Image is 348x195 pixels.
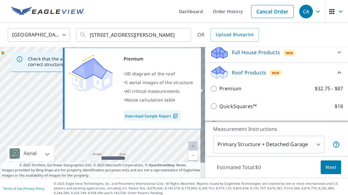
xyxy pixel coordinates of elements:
[124,69,193,78] div: •
[3,187,44,190] p: |
[327,120,343,128] p: $13.75
[124,87,193,96] div: •
[7,146,54,161] div: Aerial
[90,26,178,44] input: Search by address or latitude-longitude
[219,102,257,110] p: QuickSquares™
[286,50,293,55] span: New
[251,5,294,18] a: Cancel Order
[124,55,193,63] div: Premium
[11,7,85,16] img: EV Logo
[125,79,193,85] span: 5 aerial images of the structure
[210,45,343,60] div: Full House ProductsNew
[213,125,340,133] p: Measurement Instructions
[219,120,235,128] p: Gutter
[232,69,266,76] p: Roof Products
[19,163,186,168] span: © 2025 TomTom, Earthstar Geographics SIO, © 2025 Microsoft Corporation, ©
[125,88,180,94] span: All critical measurements
[124,96,193,104] div: •
[188,141,198,151] a: Current Level 20, Zoom In Disabled
[232,49,280,56] p: Full House Products
[188,151,198,160] a: Current Level 20, Zoom Out
[213,136,324,153] div: Primary Structure + Detached Garage
[326,164,336,171] span: Next
[219,85,241,93] p: Premium
[69,55,113,92] img: Premium
[28,56,173,67] p: Check that the address is accurate, then drag the marker over the correct structure.
[3,186,22,191] a: Terms of Use
[22,146,39,161] div: Aerial
[315,85,343,93] p: $32.75 - $87
[210,65,343,80] div: Roof ProductsNew
[216,31,254,39] span: Upload Blueprint
[124,78,193,87] div: •
[272,70,280,75] span: New
[212,160,266,174] p: Estimated Total: $0
[8,26,70,44] div: [GEOGRAPHIC_DATA]
[197,28,259,42] div: OR
[335,102,343,110] p: $18
[24,186,44,191] a: Privacy Policy
[299,5,313,18] div: CA
[211,28,259,42] a: Upload Blueprint
[125,97,175,103] span: Waste calculation table
[124,111,181,121] a: Download Sample Report
[125,71,175,77] span: 3D diagram of the roof
[149,163,175,167] a: OpenStreetMap
[176,163,186,167] a: Terms
[321,160,341,174] button: Next
[171,113,180,119] img: Pdf Icon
